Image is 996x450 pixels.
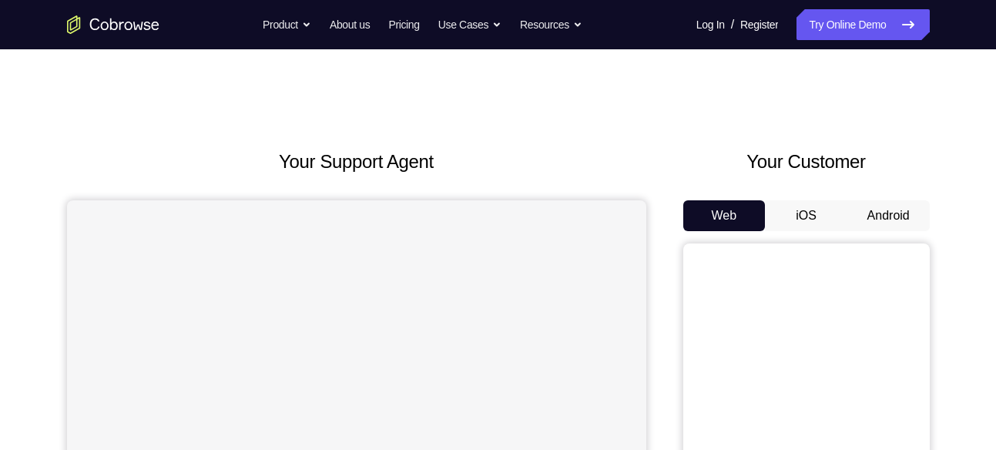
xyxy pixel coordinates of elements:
[388,9,419,40] a: Pricing
[731,15,734,34] span: /
[796,9,929,40] a: Try Online Demo
[847,200,930,231] button: Android
[740,9,778,40] a: Register
[330,9,370,40] a: About us
[765,200,847,231] button: iOS
[696,9,725,40] a: Log In
[683,148,930,176] h2: Your Customer
[263,9,311,40] button: Product
[67,15,159,34] a: Go to the home page
[520,9,582,40] button: Resources
[67,148,646,176] h2: Your Support Agent
[683,200,766,231] button: Web
[438,9,501,40] button: Use Cases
